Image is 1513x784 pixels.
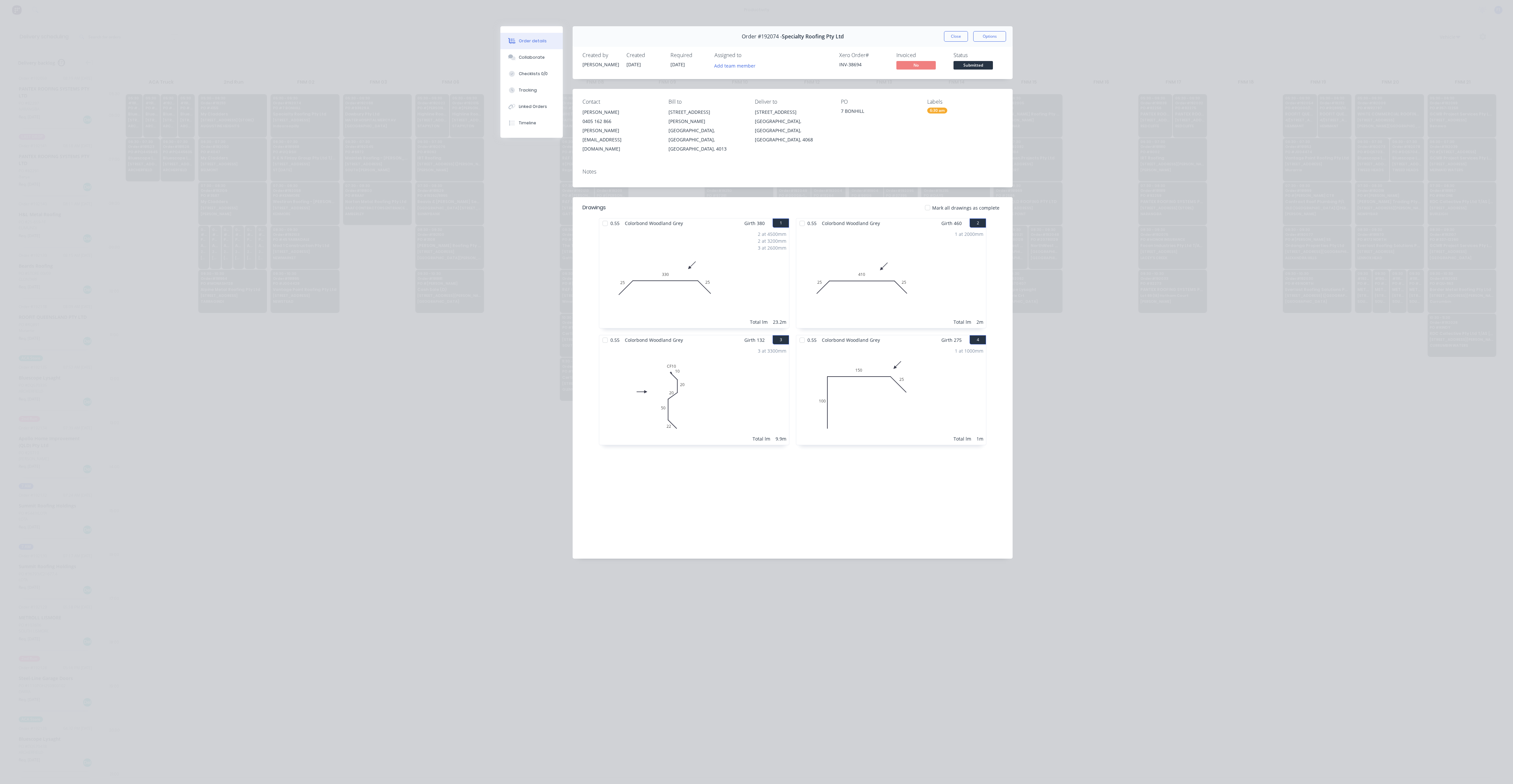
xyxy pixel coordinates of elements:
[839,52,888,58] div: Xero Order #
[669,108,744,126] div: [STREET_ADDRESS][PERSON_NAME]
[582,117,658,126] div: 0405 162 866
[954,52,1003,58] div: Status
[500,66,563,82] button: Checklists 0/0
[742,33,782,40] span: Order #192074 -
[758,231,786,237] div: 2 at 4500mm
[927,108,947,113] div: 6:30 am
[714,61,759,70] button: Add team member
[582,169,1003,175] div: Notes
[626,61,641,68] span: [DATE]
[519,87,537,93] div: Tracking
[500,49,563,66] button: Collaborate
[976,435,983,442] div: 1m
[819,335,883,345] span: Colorbond Woodland Grey
[970,218,986,228] button: 2
[755,99,830,105] div: Deliver to
[896,52,946,58] div: Invoiced
[954,61,993,71] button: Submitted
[750,319,768,325] div: Total lm
[796,228,986,328] div: 025410251 at 2000mmTotal lm2m
[896,61,936,69] span: No
[669,126,744,154] div: [GEOGRAPHIC_DATA], [GEOGRAPHIC_DATA], [GEOGRAPHIC_DATA], 4013
[500,82,563,98] button: Tracking
[955,231,983,237] div: 1 at 2000mm
[519,38,547,44] div: Order details
[519,120,536,126] div: Timeline
[608,218,622,228] span: 0.55
[608,335,622,345] span: 0.55
[782,33,844,40] span: Specialty Roofing Pty Ltd
[955,347,983,354] div: 1 at 1000mm
[954,61,993,69] span: Submitted
[758,347,786,354] div: 3 at 3300mm
[669,99,744,105] div: Bill to
[755,117,830,144] div: [GEOGRAPHIC_DATA], [GEOGRAPHIC_DATA], [GEOGRAPHIC_DATA], 4068
[941,218,962,228] span: Girth 460
[519,71,548,77] div: Checklists 0/0
[927,99,1003,105] div: Labels
[500,98,563,115] button: Linked Orders
[599,228,789,328] div: 025330252 at 4500mm2 at 3200mm3 at 2600mmTotal lm23.2m
[758,237,786,244] div: 2 at 3200mm
[582,99,658,105] div: Contact
[932,204,999,211] span: Mark all drawings as complete
[582,52,619,58] div: Created by
[582,204,606,212] div: Drawings
[670,61,685,68] span: [DATE]
[773,335,789,344] button: 3
[954,435,971,442] div: Total lm
[744,218,765,228] span: Girth 380
[773,319,786,325] div: 23.2m
[841,99,916,105] div: PO
[773,218,789,228] button: 1
[582,108,658,154] div: [PERSON_NAME]0405 162 866[PERSON_NAME][EMAIL_ADDRESS][DOMAIN_NAME]
[753,435,770,442] div: Total lm
[744,335,765,345] span: Girth 132
[582,126,658,154] div: [PERSON_NAME][EMAIL_ADDRESS][DOMAIN_NAME]
[669,108,744,154] div: [STREET_ADDRESS][PERSON_NAME][GEOGRAPHIC_DATA], [GEOGRAPHIC_DATA], [GEOGRAPHIC_DATA], 4013
[500,33,563,49] button: Order details
[973,31,1006,42] button: Options
[711,61,759,70] button: Add team member
[841,108,916,117] div: 7 BONHILL
[839,61,888,68] div: INV-38694
[582,108,658,117] div: [PERSON_NAME]
[519,104,547,110] div: Linked Orders
[976,319,983,325] div: 2m
[805,335,819,345] span: 0.55
[776,435,786,442] div: 9.9m
[519,54,545,60] div: Collaborate
[670,52,707,58] div: Required
[755,108,830,144] div: [STREET_ADDRESS][GEOGRAPHIC_DATA], [GEOGRAPHIC_DATA], [GEOGRAPHIC_DATA], 4068
[599,345,789,445] div: 0CF1010202050223 at 3300mmTotal lm9.9m
[941,335,962,345] span: Girth 275
[970,335,986,344] button: 4
[755,108,830,117] div: [STREET_ADDRESS]
[796,345,986,445] div: 0100150251 at 1000mmTotal lm1m
[944,31,968,42] button: Close
[582,61,619,68] div: [PERSON_NAME]
[758,244,786,251] div: 3 at 2600mm
[954,319,971,325] div: Total lm
[626,52,663,58] div: Created
[805,218,819,228] span: 0.55
[819,218,883,228] span: Colorbond Woodland Grey
[622,335,686,345] span: Colorbond Woodland Grey
[500,115,563,131] button: Timeline
[622,218,686,228] span: Colorbond Woodland Grey
[714,52,780,58] div: Assigned to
